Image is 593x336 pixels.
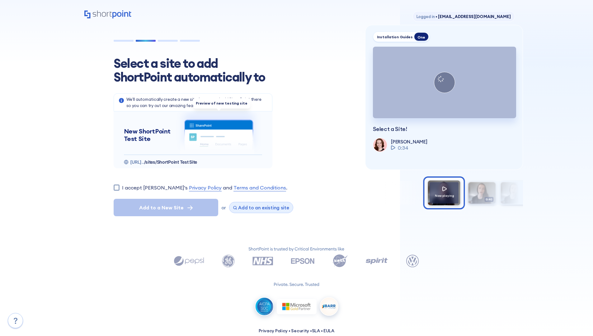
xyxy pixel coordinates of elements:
[124,128,176,142] h5: New ShortPoint Test Site
[114,199,218,216] button: Add to a New Site
[435,14,437,19] span: •
[189,184,222,191] a: Privacy Policy
[130,159,144,165] span: [URL]..
[259,328,288,334] a: Privacy Policy
[417,14,435,19] span: Logged in
[391,139,427,145] p: [PERSON_NAME]
[259,328,334,334] p: • • •
[373,138,386,151] img: shortpoint-support-team
[562,306,593,336] iframe: Chat Widget
[435,194,454,198] span: Now playing
[114,57,275,84] h1: Select a site to add ShortPoint automatically to
[238,205,289,211] span: Add to an existing site
[435,14,511,19] span: [EMAIL_ADDRESS][DOMAIN_NAME]
[233,184,286,191] a: Terms and Conditions
[312,328,320,334] a: SLA
[126,96,267,109] p: We'll automatically create a new site for you and add ShortPoint there so you can try out our ama...
[139,204,184,211] span: Add to a New Site
[124,159,262,165] div: https://gridmode10shortpoint.sharepoint.com
[414,32,428,41] div: One
[373,126,515,133] p: Select a Site!
[122,184,287,191] label: I accept [PERSON_NAME]'s and .
[130,159,197,165] p: https://gridmode10shortpoint.sharepoint.com/sites/ShortPoint_Playground
[221,205,226,211] span: or
[229,202,293,213] button: Add to an existing site
[144,159,197,165] span: /sites/ShortPoint Test Site
[398,144,408,152] span: 0:34
[517,197,526,202] span: 0:07
[291,328,309,334] a: Security
[323,328,334,334] a: EULA
[484,197,494,202] span: 0:40
[377,35,413,39] div: Installation Guides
